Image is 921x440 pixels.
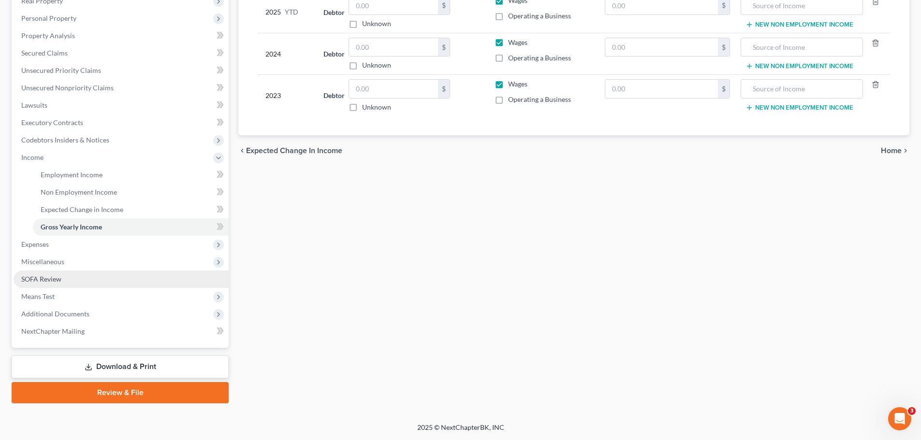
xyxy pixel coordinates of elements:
[21,84,114,92] span: Unsecured Nonpriority Claims
[41,205,123,213] span: Expected Change in Income
[41,170,102,179] span: Employment Income
[323,49,345,59] label: Debtor
[265,79,308,112] div: 2023
[21,310,89,318] span: Additional Documents
[508,80,527,88] span: Wages
[14,44,229,62] a: Secured Claims
[21,327,85,335] span: NextChapter Mailing
[21,118,83,127] span: Executory Contracts
[902,147,909,155] i: chevron_right
[349,80,438,98] input: 0.00
[14,97,229,114] a: Lawsuits
[508,12,571,20] span: Operating a Business
[21,240,49,248] span: Expenses
[508,54,571,62] span: Operating a Business
[14,114,229,131] a: Executory Contracts
[746,38,857,57] input: Source of Income
[746,21,853,28] button: New Non Employment Income
[362,102,391,112] label: Unknown
[21,31,75,40] span: Property Analysis
[881,147,909,155] button: Home chevron_right
[362,60,391,70] label: Unknown
[14,270,229,288] a: SOFA Review
[14,27,229,44] a: Property Analysis
[238,147,342,155] button: chevron_left Expected Change in Income
[21,153,44,161] span: Income
[746,104,853,112] button: New Non Employment Income
[21,275,61,283] span: SOFA Review
[14,323,229,340] a: NextChapter Mailing
[881,147,902,155] span: Home
[746,62,853,70] button: New Non Employment Income
[33,218,229,236] a: Gross Yearly Income
[718,80,730,98] div: $
[508,95,571,103] span: Operating a Business
[21,136,109,144] span: Codebtors Insiders & Notices
[605,80,718,98] input: 0.00
[185,423,736,440] div: 2025 © NextChapterBK, INC
[41,223,102,231] span: Gross Yearly Income
[285,7,298,17] span: YTD
[21,257,64,266] span: Miscellaneous
[508,38,527,46] span: Wages
[33,166,229,184] a: Employment Income
[33,201,229,218] a: Expected Change in Income
[21,66,101,74] span: Unsecured Priority Claims
[265,38,308,71] div: 2024
[21,292,55,300] span: Means Test
[41,188,117,196] span: Non Employment Income
[33,184,229,201] a: Non Employment Income
[14,79,229,97] a: Unsecured Nonpriority Claims
[438,38,450,57] div: $
[323,7,345,17] label: Debtor
[21,14,76,22] span: Personal Property
[12,382,229,403] a: Review & File
[746,80,857,98] input: Source of Income
[888,407,911,430] iframe: Intercom live chat
[246,147,342,155] span: Expected Change in Income
[14,62,229,79] a: Unsecured Priority Claims
[21,49,68,57] span: Secured Claims
[605,38,718,57] input: 0.00
[21,101,47,109] span: Lawsuits
[323,90,345,100] label: Debtor
[438,80,450,98] div: $
[12,355,229,378] a: Download & Print
[349,38,438,57] input: 0.00
[362,19,391,28] label: Unknown
[238,147,246,155] i: chevron_left
[908,407,916,415] span: 3
[718,38,730,57] div: $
